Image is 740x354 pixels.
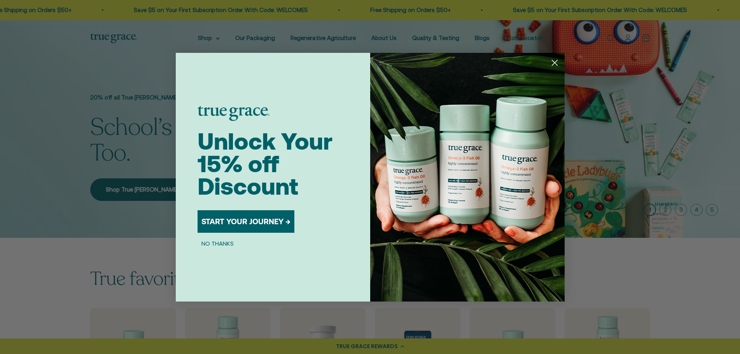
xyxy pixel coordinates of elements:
[198,106,269,121] img: logo placeholder
[198,128,332,200] span: Unlock Your 15% off Discount
[548,56,562,70] button: Close dialog
[198,239,238,248] button: NO THANKS
[198,210,294,233] button: START YOUR JOURNEY →
[370,53,565,302] img: 098727d5-50f8-4f9b-9554-844bb8da1403.jpeg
